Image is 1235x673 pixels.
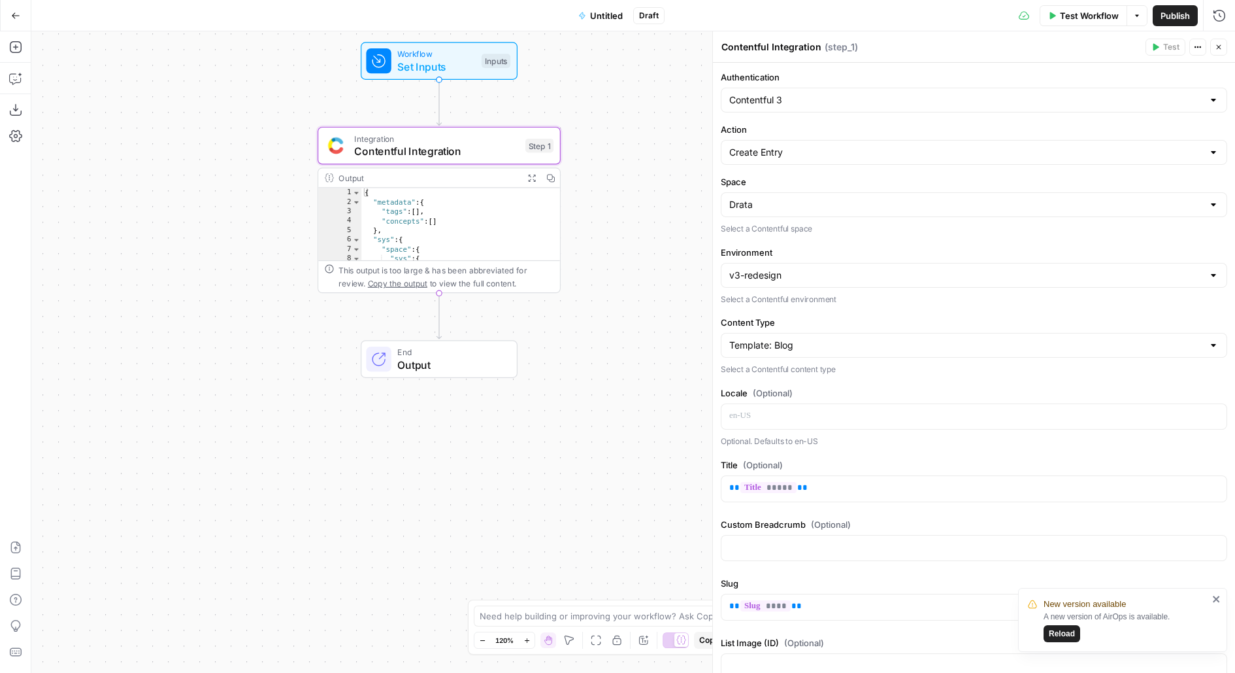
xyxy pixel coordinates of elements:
input: Create Entry [729,146,1203,159]
label: Slug [721,577,1227,590]
p: Select a Contentful content type [721,363,1227,376]
span: (Optional) [753,387,793,400]
label: Custom Breadcrumb [721,518,1227,531]
div: Inputs [482,54,510,68]
span: (Optional) [784,636,824,649]
span: Integration [354,132,519,145]
g: Edge from start to step_1 [436,79,441,126]
span: End [397,346,504,358]
span: 120% [495,635,514,646]
button: Test Workflow [1040,5,1127,26]
span: Toggle code folding, rows 6 through 66 [352,235,361,245]
label: List Image (ID) [721,636,1227,649]
input: Template: Blog [729,339,1203,352]
button: close [1212,594,1221,604]
span: Workflow [397,48,475,60]
span: Toggle code folding, rows 8 through 12 [352,254,361,263]
span: New version available [1044,598,1126,611]
span: Toggle code folding, rows 7 through 13 [352,245,361,254]
span: (Optional) [811,518,851,531]
span: (Optional) [743,458,783,472]
div: Output [338,171,518,184]
label: Space [721,175,1227,188]
img: sdasd.png [328,137,344,154]
span: Output [397,357,504,373]
span: Set Inputs [397,59,475,75]
div: IntegrationContentful IntegrationStep 1Output{ "metadata":{ "tags":[], "concepts":[] }, "sys":{ "... [318,127,561,293]
button: Test [1145,39,1185,56]
p: Select a Contentful space [721,222,1227,235]
button: Untitled [570,5,631,26]
div: 8 [318,254,361,263]
div: EndOutput [318,340,561,378]
div: 4 [318,216,361,226]
span: Untitled [590,9,623,22]
span: Draft [639,10,659,22]
p: Optional. Defaults to en-US [721,435,1227,448]
input: v3-redesign [729,269,1203,282]
span: Test Workflow [1060,9,1119,22]
span: Publish [1161,9,1190,22]
input: Drata [729,198,1203,211]
div: WorkflowSet InputsInputs [318,42,561,80]
label: Authentication [721,71,1227,84]
button: Reload [1044,625,1080,642]
span: Copy [699,634,719,646]
label: Title [721,458,1227,472]
div: 3 [318,207,361,216]
label: Content Type [721,316,1227,329]
div: 5 [318,226,361,235]
label: Action [721,123,1227,136]
span: ( step_1 ) [825,41,858,54]
button: Copy [694,632,724,649]
p: Select a Contentful environment [721,293,1227,306]
div: 2 [318,198,361,207]
div: 6 [318,235,361,245]
input: Contentful 3 [729,94,1203,107]
div: This output is too large & has been abbreviated for review. to view the full content. [338,264,553,289]
span: Reload [1049,628,1075,640]
div: Step 1 [525,139,553,153]
g: Edge from step_1 to end [436,292,441,339]
textarea: Contentful Integration [721,41,821,54]
span: Toggle code folding, rows 1 through 2466 [352,188,361,198]
button: Publish [1153,5,1198,26]
span: Copy the output [368,279,427,288]
span: Toggle code folding, rows 2 through 5 [352,198,361,207]
span: Test [1163,41,1179,53]
span: Contentful Integration [354,143,519,159]
label: Environment [721,246,1227,259]
label: Locale [721,387,1227,400]
div: 1 [318,188,361,198]
div: 7 [318,245,361,254]
div: A new version of AirOps is available. [1044,611,1208,642]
